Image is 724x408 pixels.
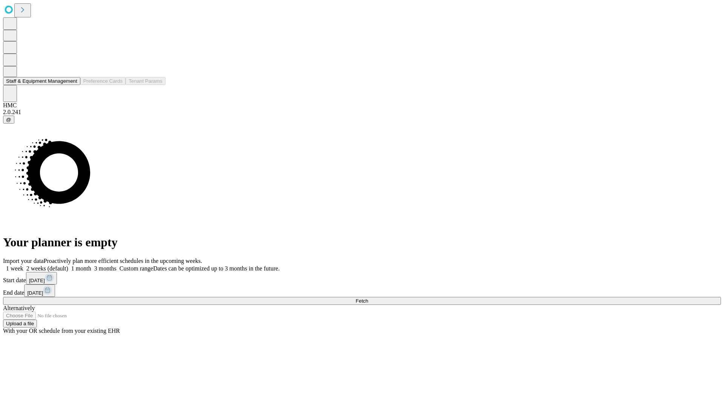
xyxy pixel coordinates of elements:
div: HMC [3,102,721,109]
span: [DATE] [27,290,43,296]
button: Staff & Equipment Management [3,77,80,85]
span: With your OR schedule from your existing EHR [3,328,120,334]
span: Alternatively [3,305,35,311]
button: Fetch [3,297,721,305]
span: Proactively plan more efficient schedules in the upcoming weeks. [44,258,202,264]
span: 3 months [94,265,117,272]
span: Fetch [356,298,368,304]
span: Custom range [120,265,153,272]
span: Dates can be optimized up to 3 months in the future. [153,265,279,272]
span: 1 week [6,265,23,272]
button: Preference Cards [80,77,126,85]
span: 2 weeks (default) [26,265,68,272]
div: Start date [3,272,721,284]
span: [DATE] [29,278,45,283]
span: Import your data [3,258,44,264]
div: 2.0.241 [3,109,721,116]
button: Upload a file [3,320,37,328]
div: End date [3,284,721,297]
button: @ [3,116,14,124]
span: @ [6,117,11,122]
h1: Your planner is empty [3,235,721,249]
button: [DATE] [26,272,57,284]
button: Tenant Params [126,77,166,85]
span: 1 month [71,265,91,272]
button: [DATE] [24,284,55,297]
